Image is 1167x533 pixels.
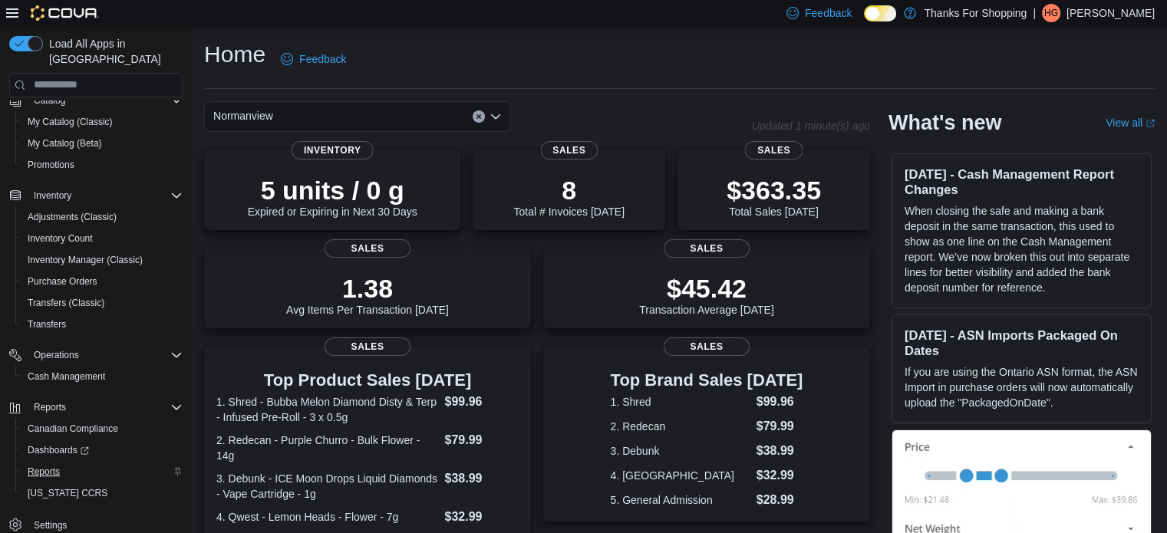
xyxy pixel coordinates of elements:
[1042,4,1060,22] div: H Griffin
[28,91,71,110] button: Catalog
[15,111,189,133] button: My Catalog (Classic)
[286,273,449,304] p: 1.38
[905,166,1139,197] h3: [DATE] - Cash Management Report Changes
[21,113,183,131] span: My Catalog (Classic)
[513,175,624,218] div: Total # Invoices [DATE]
[216,394,438,425] dt: 1. Shred - Bubba Melon Diamond Disty & Terp - Infused Pre-Roll - 3 x 0.5g
[611,394,750,410] dt: 1. Shred
[28,398,183,416] span: Reports
[21,315,72,334] a: Transfers
[540,141,598,160] span: Sales
[21,156,81,174] a: Promotions
[28,137,102,150] span: My Catalog (Beta)
[28,398,72,416] button: Reports
[286,273,449,316] div: Avg Items Per Transaction [DATE]
[905,203,1139,295] p: When closing the safe and making a bank deposit in the same transaction, this used to show as one...
[28,423,118,435] span: Canadian Compliance
[28,186,183,205] span: Inventory
[757,442,803,460] dd: $38.99
[216,471,438,502] dt: 3. Debunk - ICE Moon Drops Liquid Diamonds - Vape Cartridge - 1g
[444,508,518,526] dd: $32.99
[28,466,60,478] span: Reports
[15,439,189,461] a: Dashboards
[28,444,89,456] span: Dashboards
[34,189,71,202] span: Inventory
[28,275,97,288] span: Purchase Orders
[727,175,821,206] p: $363.35
[34,349,79,361] span: Operations
[28,346,85,364] button: Operations
[757,466,803,485] dd: $32.99
[21,462,183,481] span: Reports
[31,5,99,21] img: Cova
[1033,4,1036,22] p: |
[21,462,66,481] a: Reports
[21,251,183,269] span: Inventory Manager (Classic)
[513,175,624,206] p: 8
[21,251,149,269] a: Inventory Manager (Classic)
[21,294,183,312] span: Transfers (Classic)
[28,346,183,364] span: Operations
[757,491,803,509] dd: $28.99
[444,469,518,488] dd: $38.99
[21,484,183,502] span: Washington CCRS
[3,185,189,206] button: Inventory
[444,393,518,411] dd: $99.96
[490,110,502,123] button: Open list of options
[1146,119,1155,128] svg: External link
[216,433,438,463] dt: 2. Redecan - Purple Churro - Bulk Flower - 14g
[611,371,803,390] h3: Top Brand Sales [DATE]
[248,175,417,206] p: 5 units / 0 g
[292,141,374,160] span: Inventory
[15,461,189,482] button: Reports
[924,4,1027,22] p: Thanks For Shopping
[21,134,183,153] span: My Catalog (Beta)
[15,271,189,292] button: Purchase Orders
[21,156,183,174] span: Promotions
[28,159,74,171] span: Promotions
[3,90,189,111] button: Catalog
[299,51,346,67] span: Feedback
[28,232,93,245] span: Inventory Count
[15,366,189,387] button: Cash Management
[805,5,852,21] span: Feedback
[15,133,189,154] button: My Catalog (Beta)
[1106,117,1155,129] a: View allExternal link
[28,487,107,499] span: [US_STATE] CCRS
[21,441,95,459] a: Dashboards
[21,419,183,438] span: Canadian Compliance
[325,337,410,356] span: Sales
[15,292,189,314] button: Transfers (Classic)
[28,297,104,309] span: Transfers (Classic)
[611,419,750,434] dt: 2. Redecan
[21,441,183,459] span: Dashboards
[611,492,750,508] dt: 5. General Admission
[21,367,111,386] a: Cash Management
[905,327,1139,358] h3: [DATE] - ASN Imports Packaged On Dates
[1044,4,1058,22] span: HG
[34,519,67,531] span: Settings
[21,208,123,226] a: Adjustments (Classic)
[664,239,750,258] span: Sales
[3,344,189,366] button: Operations
[34,94,65,107] span: Catalog
[611,443,750,459] dt: 3. Debunk
[473,110,485,123] button: Clear input
[639,273,774,304] p: $45.42
[15,249,189,271] button: Inventory Manager (Classic)
[21,229,99,248] a: Inventory Count
[664,337,750,356] span: Sales
[21,294,110,312] a: Transfers (Classic)
[28,186,77,205] button: Inventory
[248,175,417,218] div: Expired or Expiring in Next 30 Days
[21,229,183,248] span: Inventory Count
[21,315,183,334] span: Transfers
[21,208,183,226] span: Adjustments (Classic)
[34,401,66,413] span: Reports
[325,239,410,258] span: Sales
[21,419,124,438] a: Canadian Compliance
[752,120,870,132] p: Updated 1 minute(s) ago
[28,370,105,383] span: Cash Management
[28,211,117,223] span: Adjustments (Classic)
[204,39,265,70] h1: Home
